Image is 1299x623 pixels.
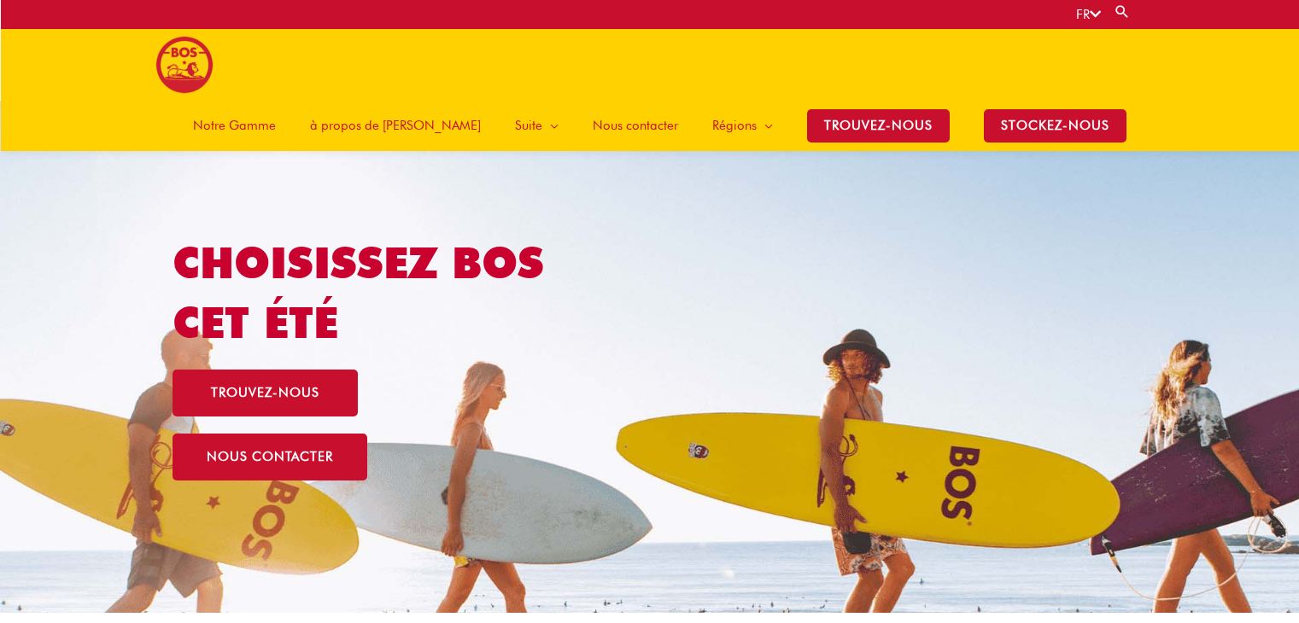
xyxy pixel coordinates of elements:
[211,387,319,399] span: trouvez-nous
[1114,3,1131,20] a: Search button
[498,100,576,151] a: Suite
[593,100,678,151] span: Nous contacter
[712,100,757,151] span: Régions
[807,109,950,143] span: TROUVEZ-NOUS
[1076,7,1101,22] a: FR
[695,100,790,151] a: Régions
[176,100,293,151] a: Notre Gamme
[293,100,498,151] a: à propos de [PERSON_NAME]
[193,100,276,151] span: Notre Gamme
[790,100,967,151] a: TROUVEZ-NOUS
[576,100,695,151] a: Nous contacter
[515,100,542,151] span: Suite
[173,370,358,416] a: trouvez-nous
[967,100,1144,151] a: stockez-nous
[163,100,1144,151] nav: Site Navigation
[173,434,367,480] a: nous contacter
[207,451,333,463] span: nous contacter
[155,36,214,94] img: BOS logo finals-200px
[310,100,481,151] span: à propos de [PERSON_NAME]
[173,233,604,352] h1: Choisissez BOS cet été
[984,109,1126,143] span: stockez-nous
